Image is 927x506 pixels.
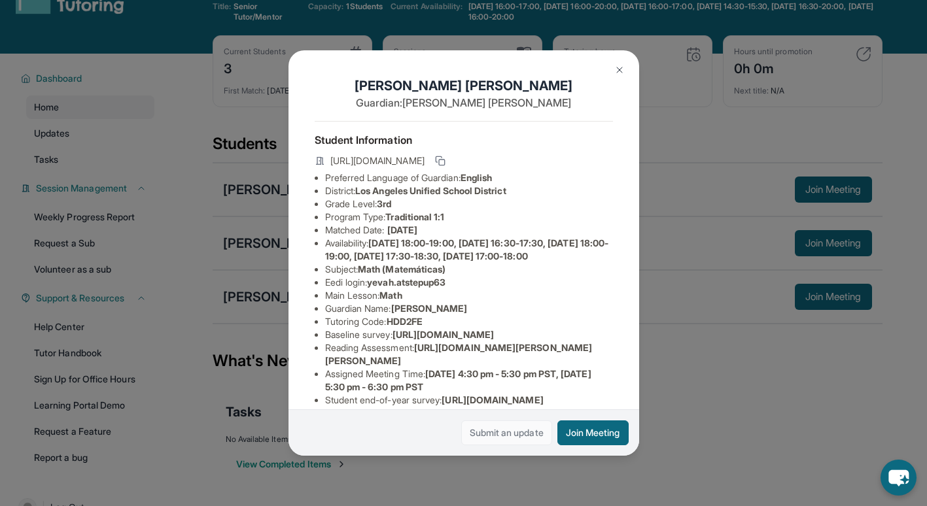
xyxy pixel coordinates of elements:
a: Submit an update [461,420,552,445]
span: Traditional 1:1 [385,211,444,222]
li: Matched Date: [325,224,613,237]
li: Student end-of-year survey : [325,394,613,407]
li: Availability: [325,237,613,263]
span: yevah.atstepup63 [367,277,446,288]
li: Student Learning Portal Link (requires tutoring code) : [325,407,613,433]
li: Reading Assessment : [325,341,613,367]
li: Main Lesson : [325,289,613,302]
img: Close Icon [614,65,625,75]
li: Preferred Language of Guardian: [325,171,613,184]
button: chat-button [881,460,917,496]
span: [PERSON_NAME] [391,303,468,314]
span: 3rd [377,198,391,209]
li: Tutoring Code : [325,315,613,328]
span: [DATE] [387,224,417,235]
span: [URL][DOMAIN_NAME] [393,329,494,340]
span: [URL][DOMAIN_NAME][PERSON_NAME][PERSON_NAME] [325,342,593,366]
li: Assigned Meeting Time : [325,367,613,394]
li: Subject : [325,263,613,276]
span: [DATE] 18:00-19:00, [DATE] 16:30-17:30, [DATE] 18:00-19:00, [DATE] 17:30-18:30, [DATE] 17:00-18:00 [325,237,609,261]
span: Math (Matemáticas) [358,263,446,275]
p: Guardian: [PERSON_NAME] [PERSON_NAME] [315,95,613,110]
li: Guardian Name : [325,302,613,315]
span: HDD2FE [387,316,423,327]
li: District: [325,184,613,197]
span: Los Angeles Unified School District [355,185,506,196]
li: Grade Level: [325,197,613,211]
span: [URL][DOMAIN_NAME] [330,154,425,167]
span: [URL][DOMAIN_NAME] [442,394,543,405]
span: English [461,172,493,183]
h1: [PERSON_NAME] [PERSON_NAME] [315,76,613,95]
li: Baseline survey : [325,328,613,341]
button: Join Meeting [557,420,629,445]
li: Eedi login : [325,276,613,289]
button: Copy link [432,153,448,169]
li: Program Type: [325,211,613,224]
h4: Student Information [315,132,613,148]
span: [DATE] 4:30 pm - 5:30 pm PST, [DATE] 5:30 pm - 6:30 pm PST [325,368,591,392]
span: Math [379,290,402,301]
